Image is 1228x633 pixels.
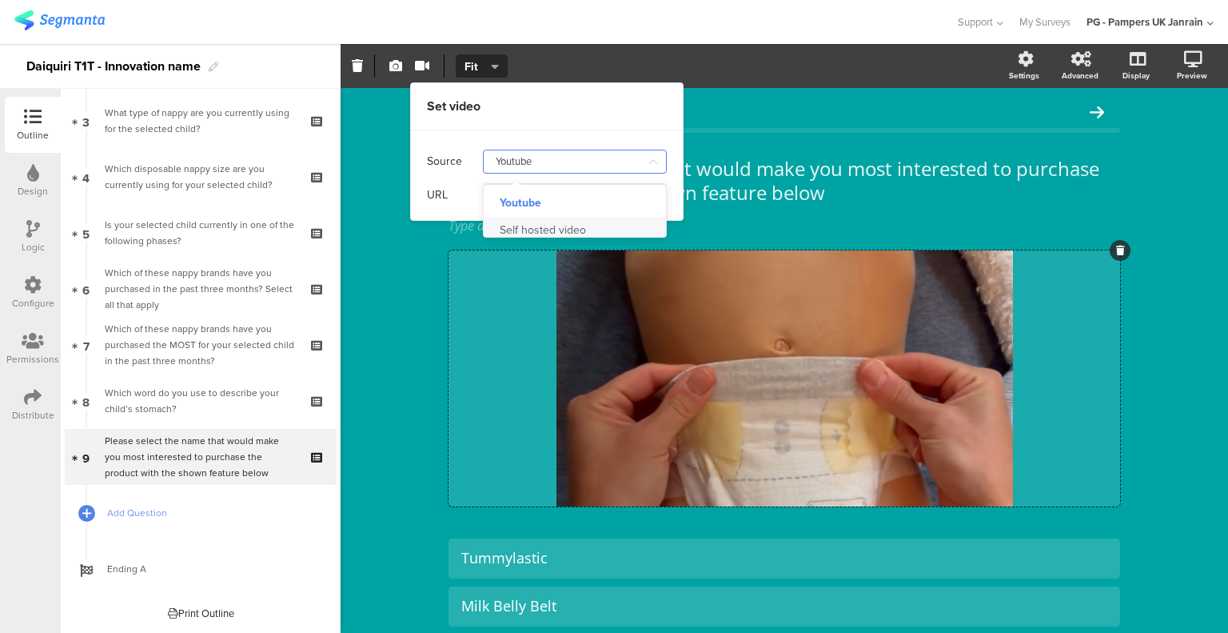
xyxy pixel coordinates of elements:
[958,14,993,30] span: Support
[12,408,54,423] div: Distribute
[105,321,296,369] div: Which of these nappy brands have you purchased the MOST for your selected child in the past three...
[449,157,1120,205] p: Please select the name that would make you most interested to purchase the product with the shown...
[1062,70,1098,82] div: Advanced
[427,149,462,174] div: Source
[461,597,1107,615] div: Milk Belly Belt
[82,224,90,242] span: 5
[449,217,1120,234] div: Type a description here...
[65,429,337,485] a: 9 Please select the name that would make you most interested to purchase the product with the sho...
[65,541,337,597] a: Ending A
[82,448,90,466] span: 9
[6,352,59,367] div: Permissions
[105,385,296,417] div: Which word do you use to describe your child’s stomach?
[461,549,1107,567] div: Tummylastic
[82,392,90,410] span: 8
[65,93,337,149] a: 3 What type of nappy are you currently using for the selected child?
[1177,70,1207,82] div: Preview
[17,128,49,142] div: Outline
[65,317,337,373] a: 7 Which of these nappy brands have you purchased the MOST for your selected child in the past thr...
[82,112,90,130] span: 3
[464,58,494,75] span: Fit
[14,10,105,30] img: segmanta logo
[83,336,90,354] span: 7
[12,296,54,310] div: Configure
[1009,70,1039,82] div: Settings
[26,54,201,79] div: Daiquiri T1T - Innovation name
[556,250,1013,507] img: Please select the name that would make you most interested to purchase the product with the shown...
[456,54,508,78] button: Fit
[1122,70,1150,82] div: Display
[107,505,312,521] span: Add Question
[500,217,586,244] div: Self hosted video
[65,149,337,205] a: 4 Which disposable nappy size are you currently using for your selected child?
[18,184,48,198] div: Design
[105,433,296,481] div: Please select the name that would make you most interested to purchase the product with the shown...
[65,205,337,261] a: 5 Is your selected child currently in one of the following phases?
[105,265,296,313] div: Which of these nappy brands have you purchased in the past three months? Select all that apply
[107,561,312,577] span: Ending A
[65,261,337,317] a: 6 Which of these nappy brands have you purchased in the past three months? Select all that apply
[168,606,234,621] div: Print Outline
[500,190,541,217] div: Youtube
[427,98,480,115] span: Set video
[82,280,90,298] span: 6
[1086,14,1203,30] div: PG - Pampers UK Janrain
[483,150,667,174] input: Select video source
[22,240,45,254] div: Logic
[105,161,296,193] div: Which disposable nappy size are you currently using for your selected child?
[105,105,296,137] div: What type of nappy are you currently using for the selected child?
[82,168,90,186] span: 4
[105,217,296,249] div: Is your selected child currently in one of the following phases?
[65,373,337,429] a: 8 Which word do you use to describe your child’s stomach?
[427,182,448,208] div: URL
